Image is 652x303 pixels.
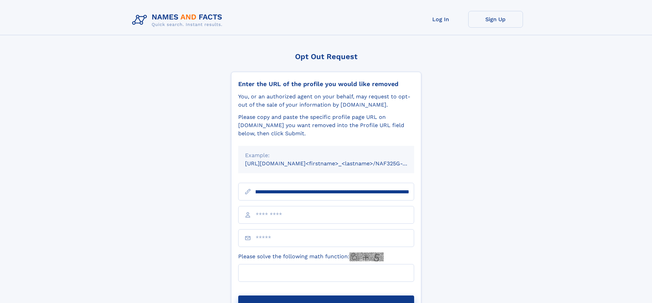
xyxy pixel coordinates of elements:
[238,80,414,88] div: Enter the URL of the profile you would like removed
[468,11,523,28] a: Sign Up
[413,11,468,28] a: Log In
[238,252,384,261] label: Please solve the following math function:
[245,151,407,160] div: Example:
[245,160,427,167] small: [URL][DOMAIN_NAME]<firstname>_<lastname>/NAF325G-xxxxxxxx
[231,52,421,61] div: Opt Out Request
[238,113,414,138] div: Please copy and paste the specific profile page URL on [DOMAIN_NAME] you want removed into the Pr...
[129,11,228,29] img: Logo Names and Facts
[238,93,414,109] div: You, or an authorized agent on your behalf, may request to opt-out of the sale of your informatio...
